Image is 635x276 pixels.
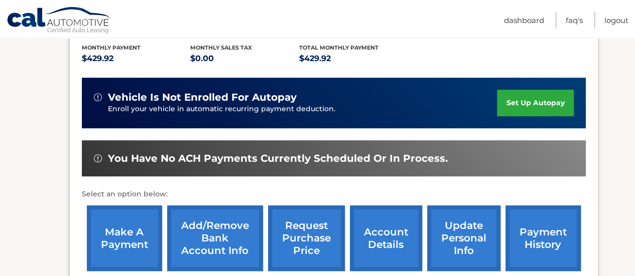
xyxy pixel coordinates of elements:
[108,91,297,104] span: vehicle is not enrolled for autopay
[94,93,102,101] img: alert-white.svg
[497,90,573,116] a: set up autopay
[190,44,252,51] span: Monthly sales Tax
[108,104,497,115] p: Enroll your vehicle in automatic recurring payment deduction.
[427,205,500,271] a: update personal info
[604,12,628,29] a: Logout
[82,44,141,51] span: Monthly Payment
[268,205,345,271] a: request purchase price
[94,154,102,162] img: alert-white.svg
[108,152,448,165] span: You have no ACH payments currently scheduled or in process.
[82,52,191,66] p: $429.92
[87,205,162,271] a: make a payment
[505,205,581,271] a: payment history
[299,44,378,51] span: Total Monthly Payment
[190,52,299,66] p: $0.00
[167,205,263,271] a: Add/Remove bank account info
[7,7,112,36] a: Cal Automotive
[504,12,544,29] a: Dashboard
[299,52,408,66] p: $429.92
[350,205,422,271] a: account details
[566,12,583,29] a: FAQ's
[82,188,586,200] p: Select an option below:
